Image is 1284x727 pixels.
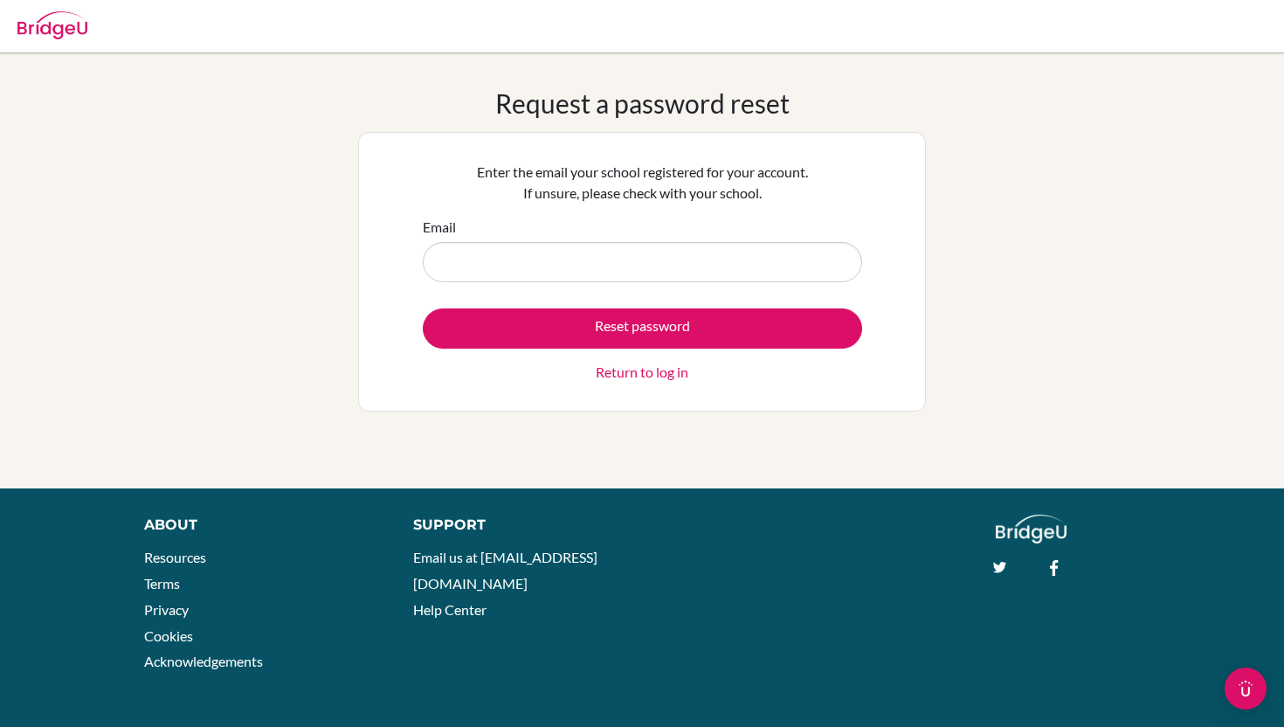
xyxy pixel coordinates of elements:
[144,653,263,669] a: Acknowledgements
[596,362,688,383] a: Return to log in
[413,601,487,618] a: Help Center
[144,549,206,565] a: Resources
[413,549,597,592] a: Email us at [EMAIL_ADDRESS][DOMAIN_NAME]
[413,515,625,536] div: Support
[144,627,193,644] a: Cookies
[423,308,862,349] button: Reset password
[144,601,189,618] a: Privacy
[423,217,456,238] label: Email
[17,11,87,39] img: Bridge-U
[996,515,1067,544] img: logo_white@2x-f4f0deed5e89b7ecb1c2cc34c3e3d731f90f0f143d5ea2071677605dd97b5244.png
[1225,668,1267,710] div: Open Intercom Messenger
[495,87,790,119] h1: Request a password reset
[144,515,374,536] div: About
[144,575,180,592] a: Terms
[423,162,862,204] p: Enter the email your school registered for your account. If unsure, please check with your school.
